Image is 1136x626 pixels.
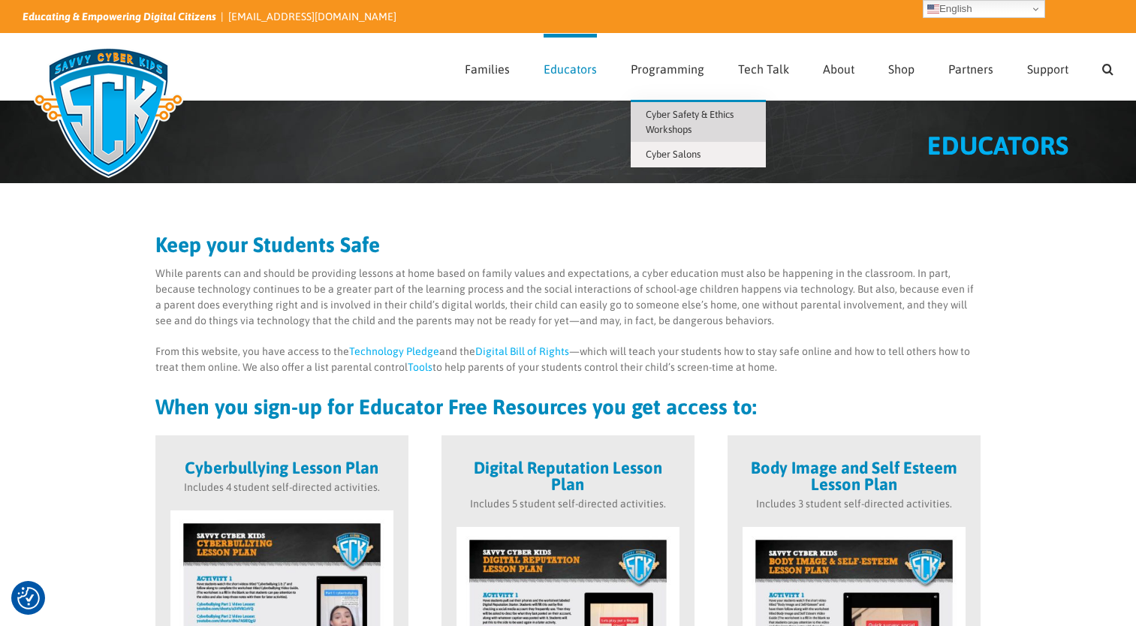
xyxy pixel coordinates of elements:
[457,496,679,512] p: Includes 5 student self-directed activities.
[646,109,734,135] span: Cyber Safety & Ethics Workshops
[544,63,597,75] span: Educators
[23,38,194,188] img: Savvy Cyber Kids Logo
[1027,34,1068,100] a: Support
[743,496,966,512] p: Includes 3 student self-directed activities.
[544,34,597,100] a: Educators
[465,34,1113,100] nav: Main Menu
[631,34,704,100] a: Programming
[948,34,993,100] a: Partners
[631,102,766,142] a: Cyber Safety & Ethics Workshops
[823,63,854,75] span: About
[228,11,396,23] a: [EMAIL_ADDRESS][DOMAIN_NAME]
[474,458,662,494] strong: Digital Reputation Lesson Plan
[888,63,915,75] span: Shop
[155,344,981,375] p: From this website, you have access to the and the —which will teach your students how to stay saf...
[1027,63,1068,75] span: Support
[927,3,939,15] img: en
[465,34,510,100] a: Families
[349,345,439,357] a: Technology Pledge
[646,149,701,160] span: Cyber Salons
[23,11,216,23] i: Educating & Empowering Digital Citizens
[888,34,915,100] a: Shop
[631,142,766,167] a: Cyber Salons
[1102,34,1113,100] a: Search
[465,63,510,75] span: Families
[17,587,40,609] img: Revisit consent button
[155,234,981,255] h2: Keep your Students Safe
[475,345,569,357] a: Digital Bill of Rights
[738,63,789,75] span: Tech Talk
[408,361,432,373] a: Tools
[155,396,981,417] h2: When you sign-up for Educator Free Resources you get access to:
[927,131,1068,160] span: EDUCATORS
[738,34,789,100] a: Tech Talk
[751,458,957,494] strong: Body Image and Self Esteem Lesson Plan
[185,458,378,477] strong: Cyberbullying Lesson Plan
[170,480,393,495] p: Includes 4 student self-directed activities.
[17,587,40,609] button: Consent Preferences
[155,266,981,329] p: While parents can and should be providing lessons at home based on family values and expectations...
[631,63,704,75] span: Programming
[948,63,993,75] span: Partners
[823,34,854,100] a: About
